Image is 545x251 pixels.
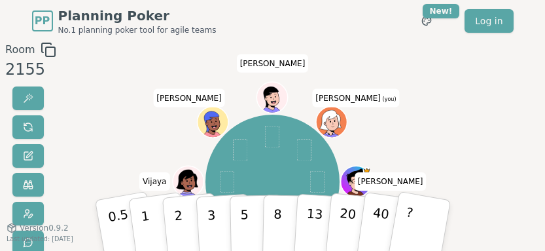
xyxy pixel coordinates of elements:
span: Click to change your name [139,172,169,191]
span: Click to change your name [237,54,309,73]
span: Last updated: [DATE] [7,235,73,242]
span: Version 0.9.2 [20,223,69,233]
button: Change name [12,144,44,168]
button: Change avatar [12,202,44,225]
span: Click to change your name [312,89,399,107]
button: Reset votes [12,115,44,139]
a: Log in [465,9,513,33]
div: 2155 [5,58,56,81]
button: New! [415,9,438,33]
span: (you) [381,96,396,102]
button: Click to change your avatar [317,107,347,137]
button: Watch only [12,173,44,197]
a: PPPlanning PokerNo.1 planning poker tool for agile teams [32,7,217,35]
span: Room [5,42,35,58]
span: Matt is the host [363,167,371,175]
span: No.1 planning poker tool for agile teams [58,25,217,35]
span: Click to change your name [355,172,427,191]
button: Reveal votes [12,87,44,110]
span: Planning Poker [58,7,217,25]
button: Version0.9.2 [7,223,69,233]
div: New! [423,4,460,18]
span: Click to change your name [153,89,225,107]
span: PP [35,13,50,29]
